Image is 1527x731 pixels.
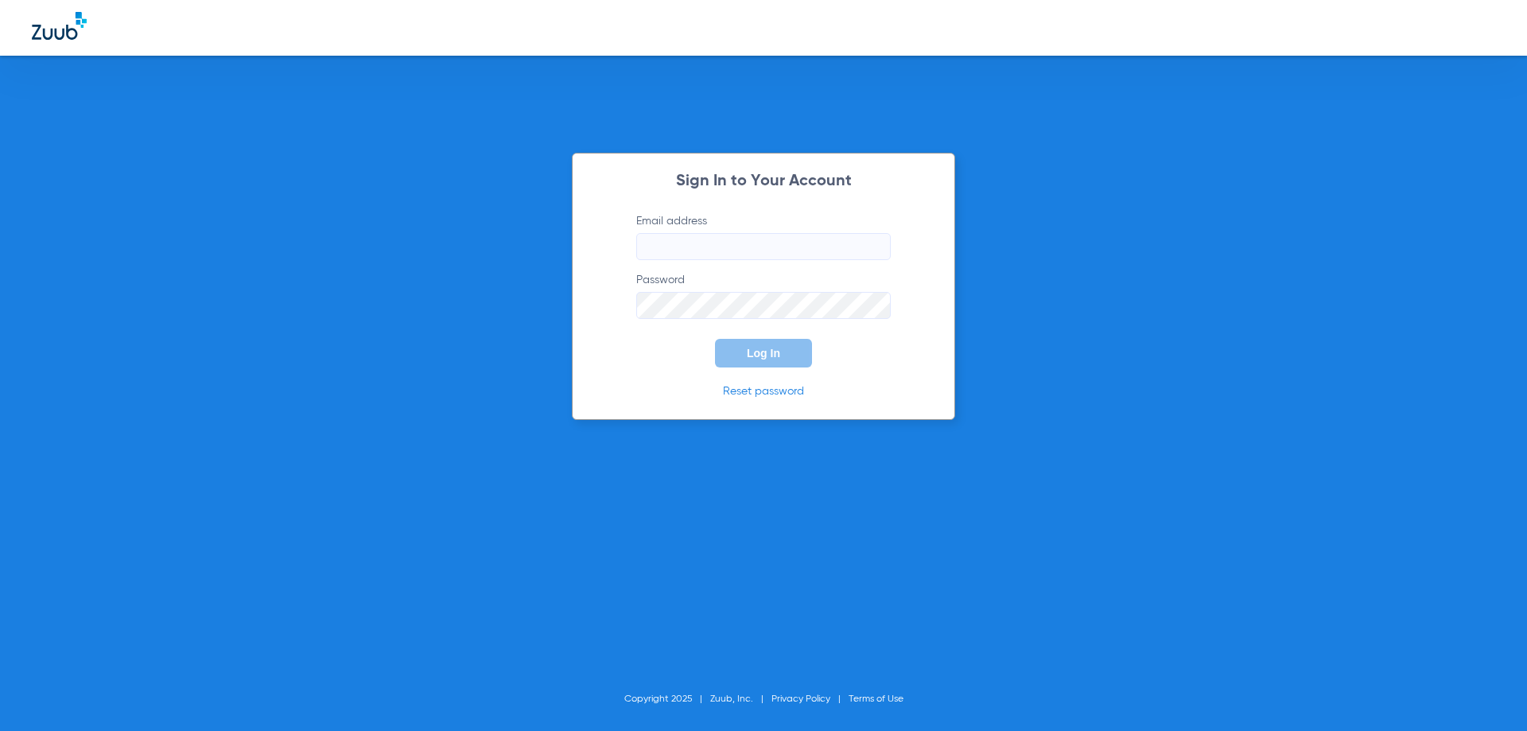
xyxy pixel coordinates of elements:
button: Log In [715,339,812,367]
label: Email address [636,213,891,260]
li: Zuub, Inc. [710,691,771,707]
li: Copyright 2025 [624,691,710,707]
input: Password [636,292,891,319]
label: Password [636,272,891,319]
h2: Sign In to Your Account [612,173,915,189]
a: Terms of Use [849,694,903,704]
a: Privacy Policy [771,694,830,704]
img: Zuub Logo [32,12,87,40]
span: Log In [747,347,780,360]
a: Reset password [723,386,804,397]
input: Email address [636,233,891,260]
